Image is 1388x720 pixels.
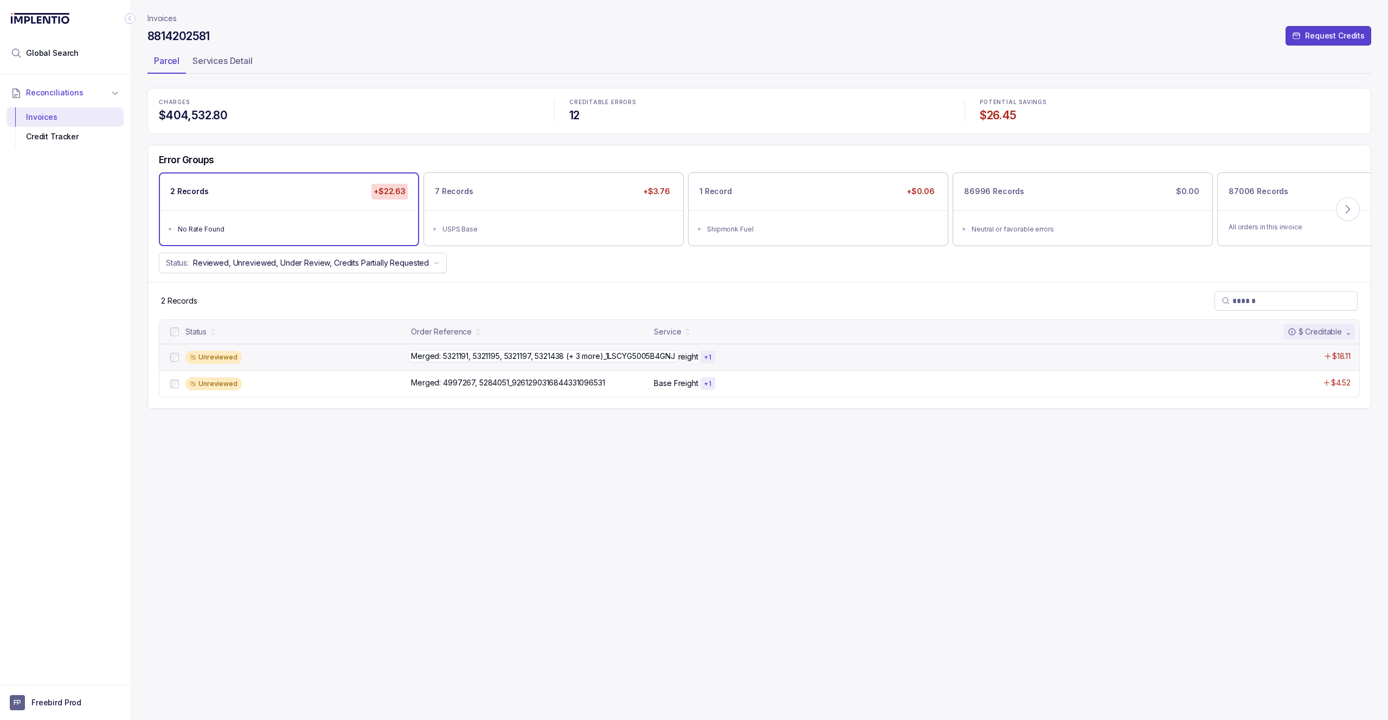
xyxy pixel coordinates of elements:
div: USPS Base [442,224,671,235]
div: Status [185,326,207,337]
li: Tab Parcel [147,52,186,74]
p: 7 Records [435,186,473,197]
span: Global Search [26,48,79,59]
p: Freebird Prod [31,697,81,708]
div: Remaining page entries [161,295,197,306]
p: CREDITABLE ERRORS [569,99,949,106]
h4: 12 [569,108,949,123]
p: 2 Records [170,186,209,197]
h4: $404,532.80 [159,108,539,123]
div: Unreviewed [185,351,242,364]
div: Order Reference [411,326,472,337]
p: Services Detail [192,54,253,67]
h4: $26.45 [980,108,1360,123]
div: $ Creditable [1288,326,1342,337]
div: Shipmonk Fuel [707,224,936,235]
p: Reviewed, Unreviewed, Under Review, Credits Partially Requested [193,258,429,268]
p: +$3.76 [641,184,672,199]
input: checkbox-checkbox [170,353,179,362]
p: $4.52 [1331,377,1351,388]
div: Reconciliations [7,105,124,149]
h5: Error Groups [159,154,214,166]
div: Collapse Icon [124,12,137,25]
p: CHARGES [159,99,539,106]
p: 2 Records [161,295,197,306]
p: Base Freight [654,378,698,389]
p: +$0.06 [904,184,937,199]
div: Service [654,326,681,337]
div: Credit Tracker [15,127,115,146]
li: Tab Services Detail [186,52,259,74]
input: checkbox-checkbox [170,380,179,388]
p: 87006 Records [1229,186,1288,197]
p: Merged: 5321191, 5321195, 5321197, 5321438 (+ 3 more)_1LSCYG5005B4GNJ [408,350,677,362]
p: 86996 Records [964,186,1024,197]
button: Reconciliations [7,81,124,105]
button: User initialsFreebird Prod [10,695,120,710]
div: No Rate Found [178,224,407,235]
div: Unreviewed [185,377,242,390]
p: Status: [166,258,189,268]
a: Invoices [147,13,177,24]
button: Request Credits [1286,26,1371,46]
h4: 8814202581 [147,29,210,44]
span: Reconciliations [26,87,83,98]
div: Invoices [15,107,115,127]
p: +$22.63 [371,184,408,199]
nav: breadcrumb [147,13,177,24]
p: Request Credits [1305,30,1365,41]
ul: Tab Group [147,52,1371,74]
p: 1 Record [699,186,732,197]
p: Merged: 4997267, 5284051_9261290316844331096531 [411,377,605,388]
p: + 1 [704,380,712,388]
p: POTENTIAL SAVINGS [980,99,1360,106]
span: User initials [10,695,25,710]
p: Parcel [154,54,179,67]
div: Neutral or favorable errors [972,224,1200,235]
p: $0.00 [1174,184,1201,199]
button: Status:Reviewed, Unreviewed, Under Review, Credits Partially Requested [159,253,447,273]
p: $18.11 [1332,351,1351,362]
input: checkbox-checkbox [170,327,179,336]
p: + 1 [704,353,712,362]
